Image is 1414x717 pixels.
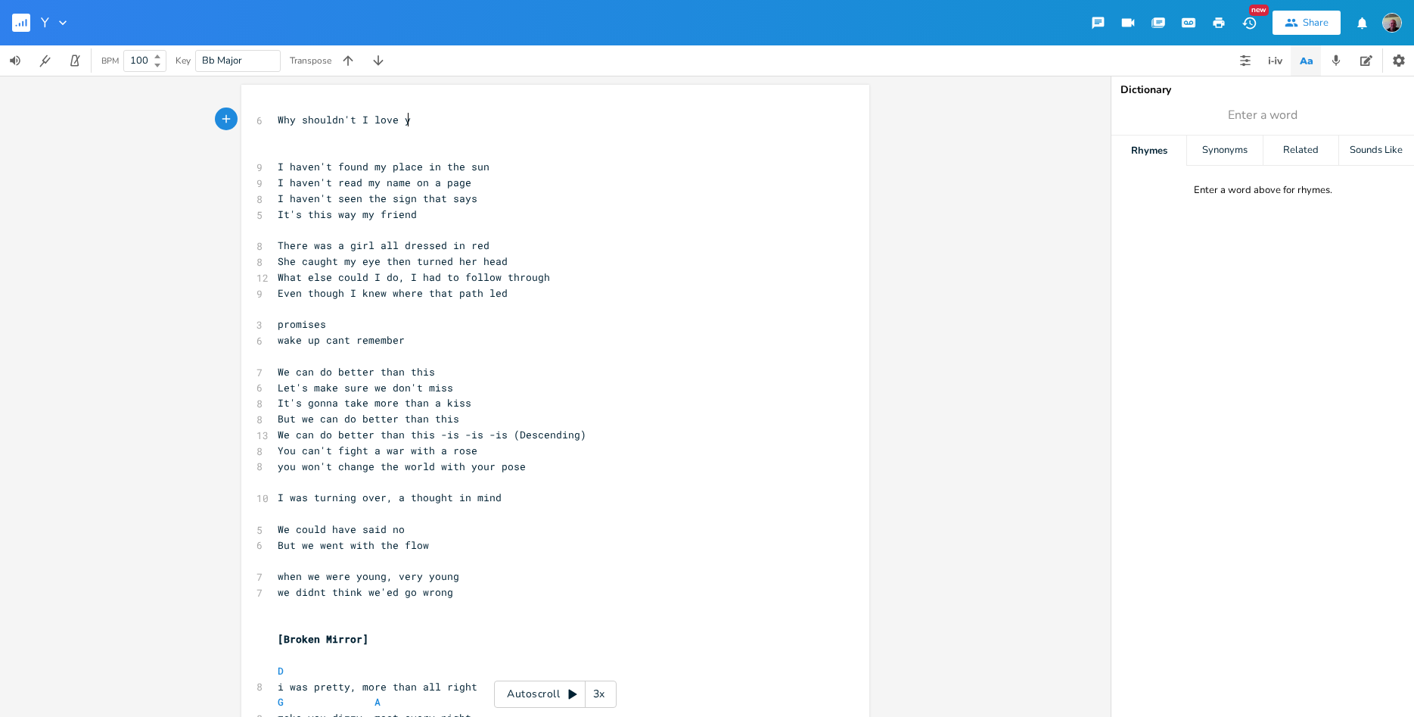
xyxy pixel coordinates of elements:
img: Keith Dalton [1382,13,1402,33]
span: Let's make sure we don't miss [278,381,453,394]
span: It's this way my friend [278,207,417,221]
span: We can do better than this -is -is -is (Descending) [278,428,586,441]
div: Share [1303,16,1329,30]
span: Bb Major [202,54,242,67]
span: What else could I do, I had to follow through [278,270,550,284]
span: We can do better than this [278,365,435,379]
span: wake up cant remember [278,333,405,347]
span: Why shouldn't I love y [278,113,411,126]
span: It's gonna take more than a kiss [278,396,471,410]
span: you won't change the world with your pose [278,460,526,473]
div: Enter a word above for rhymes. [1194,184,1332,197]
button: New [1234,9,1264,36]
span: when we were young, very young [278,569,459,583]
span: Even though I knew where that path led [278,286,508,300]
div: Synonyms [1187,136,1262,166]
div: Rhymes [1111,136,1186,166]
span: Enter a word [1228,107,1297,124]
span: [Broken Mirror] [278,632,368,646]
span: You can't fight a war with a rose [278,444,477,457]
span: G [278,695,284,709]
span: She caught my eye then turned her head [278,254,508,268]
div: BPM [101,57,119,65]
span: I haven't seen the sign that says [278,192,477,205]
div: Related [1263,136,1338,166]
div: Transpose [290,56,331,65]
div: Key [176,56,191,65]
div: Sounds Like [1339,136,1414,166]
span: Y [41,16,49,30]
span: I was turning over, a thought in mind [278,491,502,504]
div: Autoscroll [494,681,617,708]
span: promises [278,317,326,331]
span: A [374,695,381,709]
div: 3x [586,681,613,708]
span: i was pretty, more than all right [278,680,477,694]
span: But we can do better than this [278,412,459,426]
span: There was a girl all dressed in red [278,238,489,252]
span: I haven't read my name on a page [278,176,471,189]
span: I haven't found my place in the sun [278,160,489,173]
span: D [278,664,284,678]
button: Share [1273,11,1341,35]
span: we didnt think we'ed go wrong [278,585,453,599]
span: But we went with the flow [278,538,429,552]
span: We could have said no [278,522,405,536]
div: Dictionary [1120,85,1405,95]
div: New [1249,5,1269,16]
